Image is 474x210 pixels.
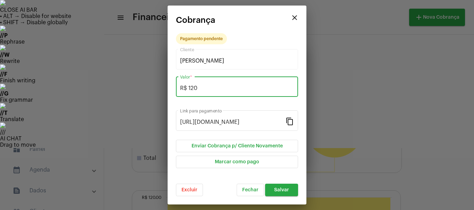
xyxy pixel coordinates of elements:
button: Excluir [176,184,203,196]
span: Excluir [181,188,197,192]
button: Fechar [237,184,264,196]
span: Salvar [274,188,289,192]
button: Marcar como pago [176,156,298,168]
span: Marcar como pago [215,159,259,164]
span: Enviar Cobrança p/ Cliente Novamente [192,144,283,148]
span: Fechar [242,188,259,192]
button: Salvar [265,184,298,196]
